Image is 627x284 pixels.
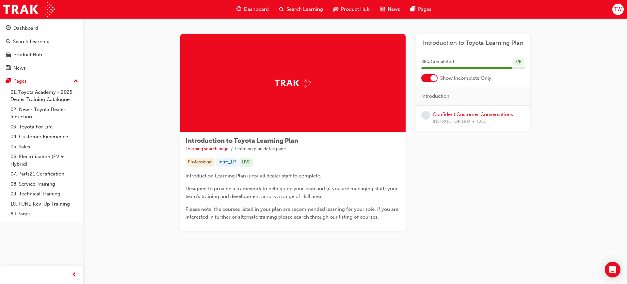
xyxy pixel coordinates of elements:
[375,3,405,16] a: news-iconNews
[388,6,400,13] span: News
[275,78,311,88] img: Trak
[410,5,415,13] span: pages-icon
[8,209,81,219] a: All Pages
[405,3,437,16] a: pages-iconPages
[8,189,81,199] a: 09. Technical Training
[513,58,524,66] div: 7 / 8
[333,5,338,13] span: car-icon
[8,199,81,209] a: 10. TUNE Rev-Up Training
[8,152,81,169] a: 06. Electrification (EV & Hybrid)
[185,137,298,144] span: Introduction to Toyota Learning Plan
[8,87,81,105] a: 01. Toyota Academy - 2025 Dealer Training Catalogue
[3,75,81,87] button: Pages
[433,111,513,117] a: Confident Customer Conversations
[279,5,284,13] span: search-icon
[3,49,81,61] a: Product Hub
[13,51,42,58] div: Product Hub
[3,62,81,74] a: News
[244,6,269,13] span: Dashboard
[341,6,370,13] span: Product Hub
[421,39,525,47] a: Introduction to Toyota Learning Plan
[231,3,274,16] a: guage-iconDashboard
[185,146,229,152] a: Learning search page
[380,5,385,13] span: news-icon
[6,39,10,45] span: search-icon
[286,6,323,13] span: Search Learning
[239,158,253,167] div: LIVE
[73,77,78,86] span: up-icon
[614,6,622,13] span: TW
[216,158,238,167] div: Intro_LP
[185,186,399,199] span: Designed to provide a framework to help guide your own and (if you are managing staff) your team'...
[185,206,400,220] span: Please note: the courses listed in your plan are recommended learning for your role. If you are i...
[8,132,81,142] a: 04. Customer Experience
[421,92,449,100] span: Introduction
[72,271,77,279] span: prev-icon
[13,25,38,32] div: Dashboard
[236,5,241,13] span: guage-icon
[421,111,430,120] span: learningRecordVerb_NONE-icon
[433,118,470,125] span: INSTRUCTOR LED
[612,4,624,15] button: TW
[8,142,81,152] a: 05. Sales
[6,65,11,71] span: news-icon
[13,38,50,45] div: Search Learning
[477,118,487,125] span: CCC
[328,3,375,16] a: car-iconProduct Hub
[8,169,81,179] a: 07. Parts21 Certification
[3,21,81,75] button: DashboardSearch LearningProduct HubNews
[440,75,491,82] span: Show Incomplete Only
[3,2,55,17] img: Trak
[185,173,321,179] span: Introduction Learning Plan is for all dealer staff to complete.
[13,77,27,85] div: Pages
[3,22,81,34] a: Dashboard
[6,25,11,31] span: guage-icon
[3,36,81,48] a: Search Learning
[8,122,81,132] a: 03. Toyota For Life
[185,158,215,167] div: Professional
[6,52,11,58] span: car-icon
[6,78,11,84] span: pages-icon
[13,64,26,72] div: News
[605,262,620,277] div: Open Intercom Messenger
[274,3,328,16] a: search-iconSearch Learning
[235,145,286,153] li: Learning plan detail page
[8,105,81,122] a: 02. New - Toyota Dealer Induction
[8,179,81,189] a: 08. Service Training
[418,6,431,13] span: Pages
[421,58,454,66] span: 88 % Completed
